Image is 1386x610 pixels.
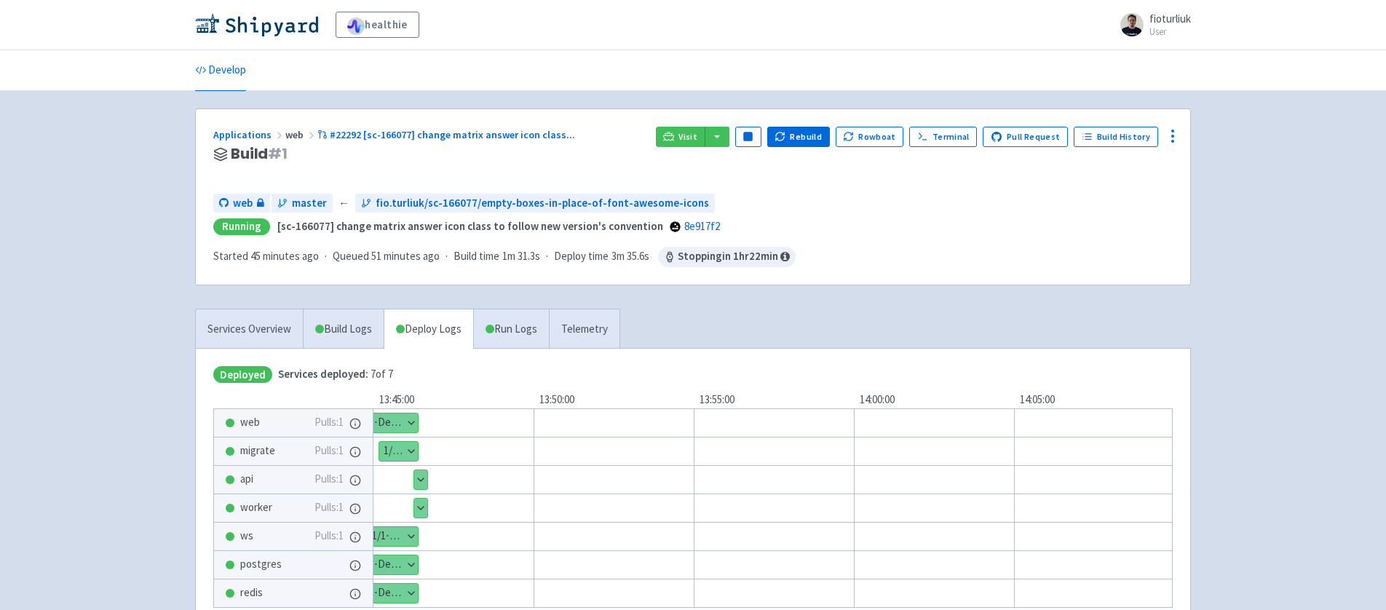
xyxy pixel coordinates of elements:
div: 13:50:00 [534,392,694,408]
span: ws [240,528,253,544]
a: Visit [656,127,705,147]
img: Shipyard logo [195,13,318,36]
span: Pulls: 1 [314,414,344,431]
span: Pulls: 1 [314,443,344,459]
a: Deploy Logs [384,309,473,349]
div: 14:00:00 [854,392,1014,408]
button: Rebuild [767,127,830,147]
div: 13:45:00 [373,392,534,408]
span: Build time [454,248,499,265]
a: web [213,194,270,213]
button: Pause [735,127,761,147]
a: Terminal [909,127,977,147]
span: # 1 [268,143,288,164]
a: master [272,194,333,213]
a: #22292 [sc-166077] change matrix answer icon class... [317,128,577,141]
a: Pull Request [983,127,1068,147]
span: Visit [678,131,697,143]
span: Deploy time [554,248,609,265]
span: redis [240,585,263,601]
span: 7 of 7 [278,366,393,383]
a: healthie [336,12,419,38]
a: Build Logs [304,309,384,349]
span: web [240,414,260,431]
span: web [285,128,317,141]
span: worker [240,499,272,516]
button: Rowboat [836,127,904,147]
a: Services Overview [196,309,303,349]
a: Applications [213,128,285,141]
span: Queued [333,249,440,263]
span: migrate [240,443,275,459]
a: Develop [195,50,246,91]
span: 1m 31.3s [502,248,540,265]
a: fio.turliuk/sc-166077/empty-boxes-in-place-of-font-awesome-icons [355,194,715,213]
time: 51 minutes ago [371,249,440,263]
span: 3m 35.6s [611,248,649,265]
span: fioturliuk [1149,12,1191,25]
span: Pulls: 1 [314,471,344,488]
a: fioturliuk User [1112,13,1191,36]
a: Telemetry [549,309,619,349]
span: Build [231,146,288,162]
span: ← [338,195,349,212]
span: postgres [240,556,282,573]
a: 8e917f2 [684,219,720,233]
a: Build History [1074,127,1158,147]
span: master [292,195,327,212]
a: Run Logs [473,309,549,349]
div: · · · [213,247,796,267]
span: Started [213,249,319,263]
div: Running [213,218,270,235]
span: Deployed [213,366,272,383]
span: Pulls: 1 [314,528,344,544]
span: Pulls: 1 [314,499,344,516]
span: api [240,471,253,488]
time: 45 minutes ago [250,249,319,263]
span: web [233,195,253,212]
span: Services deployed: [278,367,368,381]
span: fio.turliuk/sc-166077/empty-boxes-in-place-of-font-awesome-icons [376,195,709,212]
small: User [1149,27,1191,36]
span: Stopping in 1 hr 22 min [658,247,796,267]
strong: [sc-166077] change matrix answer icon class to follow new version's convention [277,219,663,233]
div: 14:05:00 [1014,392,1174,408]
span: #22292 [sc-166077] change matrix answer icon class ... [330,128,575,141]
div: 13:55:00 [694,392,854,408]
